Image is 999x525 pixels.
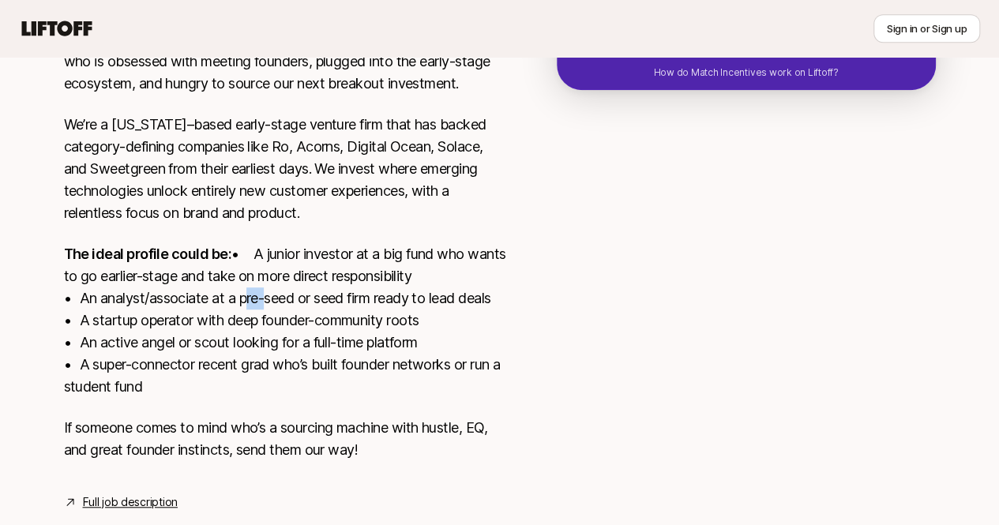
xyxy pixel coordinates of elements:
[873,14,980,43] button: Sign in or Sign up
[83,493,178,512] a: Full job description
[64,114,506,224] p: We’re a [US_STATE]–based early-stage venture firm that has backed category-defining companies lik...
[64,243,506,398] p: • A junior investor at a big fund who wants to go earlier-stage and take on more direct responsib...
[64,417,506,461] p: If someone comes to mind who’s a sourcing machine with hustle, EQ, and great founder instincts, s...
[64,246,231,262] strong: The ideal profile could be:
[64,28,506,95] p: someone who is obsessed with meeting founders, plugged into the early-stage ecosystem, and hungry...
[653,66,838,80] p: How do Match Incentives work on Liftoff?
